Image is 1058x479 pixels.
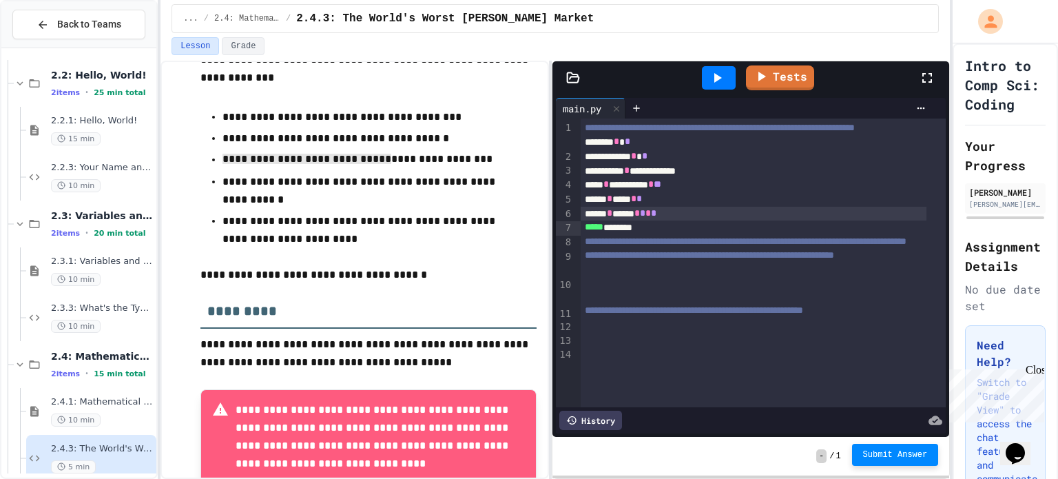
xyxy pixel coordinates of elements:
span: 20 min total [94,229,145,238]
span: 2.4.3: The World's Worst [PERSON_NAME] Market [51,443,154,455]
button: Grade [222,37,264,55]
span: • [85,227,88,238]
span: 2.3.1: Variables and Data Types [51,256,154,267]
span: 2.4: Mathematical Operators [214,13,280,24]
h3: Need Help? [977,337,1034,370]
span: / [286,13,291,24]
span: Submit Answer [863,449,928,460]
div: 5 [556,193,573,207]
h2: Assignment Details [965,237,1046,276]
h2: Your Progress [965,136,1046,175]
iframe: chat widget [944,364,1044,422]
div: 2 [556,150,573,165]
div: 9 [556,250,573,279]
span: 2.4.1: Mathematical Operators [51,396,154,408]
button: Submit Answer [852,444,939,466]
h1: Intro to Comp Sci: Coding [965,56,1046,114]
div: No due date set [965,281,1046,314]
div: [PERSON_NAME] [969,186,1041,198]
div: My Account [964,6,1006,37]
div: History [559,411,622,430]
span: / [204,13,209,24]
div: 10 [556,278,573,307]
button: Back to Teams [12,10,145,39]
a: Tests [746,65,814,90]
div: 13 [556,334,573,348]
div: 14 [556,348,573,363]
iframe: chat widget [1000,424,1044,465]
div: [PERSON_NAME][EMAIL_ADDRESS][PERSON_NAME][DOMAIN_NAME] [969,199,1041,210]
div: 12 [556,320,573,334]
span: 2 items [51,369,80,378]
span: 5 min [51,460,96,473]
div: 8 [556,236,573,250]
span: 2.2: Hello, World! [51,69,154,81]
span: • [85,368,88,379]
span: / [829,451,834,462]
div: 3 [556,164,573,179]
div: 4 [556,179,573,193]
span: 2.4: Mathematical Operators [51,350,154,363]
span: 10 min [51,273,101,286]
button: Lesson [172,37,219,55]
span: 15 min total [94,369,145,378]
span: 10 min [51,179,101,192]
div: main.py [556,101,608,116]
div: 6 [556,207,573,222]
span: 25 min total [94,88,145,97]
div: Chat with us now!Close [6,6,95,88]
span: 2.2.1: Hello, World! [51,115,154,127]
div: 1 [556,121,573,150]
span: 1 [836,451,840,462]
span: - [816,449,827,463]
div: 7 [556,221,573,236]
span: 15 min [51,132,101,145]
span: 10 min [51,414,101,427]
span: • [85,87,88,98]
span: Back to Teams [57,17,121,32]
span: 2 items [51,88,80,97]
div: main.py [556,98,625,119]
span: 2.3: Variables and Data Types [51,210,154,222]
div: 11 [556,307,573,321]
span: 2.4.3: The World's Worst Farmer's Market [296,10,594,27]
span: ... [183,13,198,24]
span: 2 items [51,229,80,238]
span: 10 min [51,320,101,333]
span: 2.2.3: Your Name and Favorite Movie [51,162,154,174]
span: 2.3.3: What's the Type? [51,303,154,314]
